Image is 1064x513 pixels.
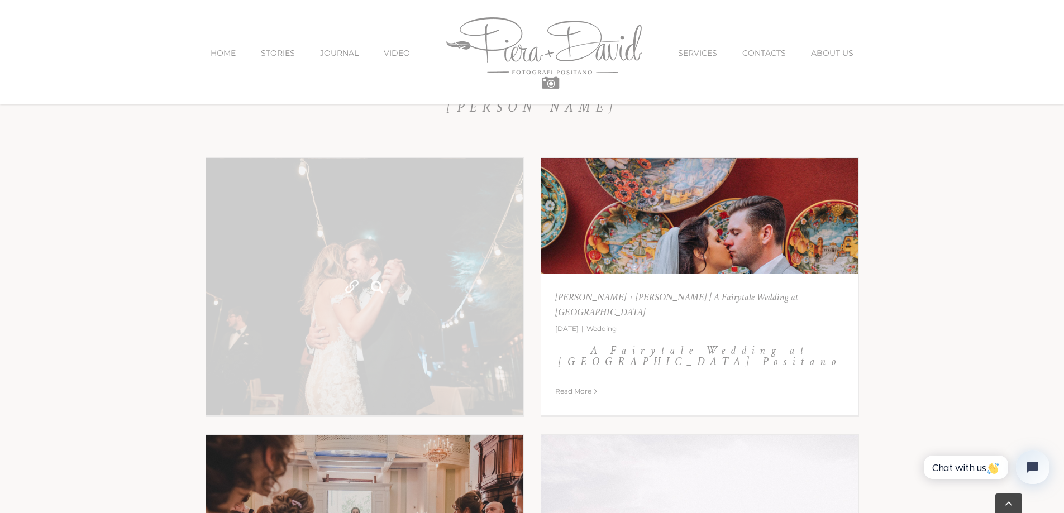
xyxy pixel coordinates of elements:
a: Wedding [586,324,617,333]
h6: [PERSON_NAME] [206,100,859,114]
a: Dave + Ally | A Dolce Vita Wedding at Hotel Santa Caterina, Amalfi [206,158,523,416]
a: STORIES [261,30,295,76]
span: STORIES [261,49,295,57]
span: SERVICES [678,49,717,57]
a: [PERSON_NAME] + Ally | A Dolce Vita Wedding at [GEOGRAPHIC_DATA], [GEOGRAPHIC_DATA] [342,277,362,297]
span: CONTACTS [742,49,786,57]
iframe: Tidio Chat [906,435,1064,513]
a: Gallery [367,277,387,297]
span: | [579,324,586,333]
a: SERVICES [678,30,717,76]
span: HOME [211,49,236,57]
a: VIDEO [384,30,410,76]
a: CONTACTS [742,30,786,76]
span: JOURNAL [320,49,359,57]
a: More on Matt + Katie | A Fairytale Wedding at Villa Magia Positano [555,387,591,395]
span: ABOUT US [811,49,853,57]
a: Matt + Katie | A Fairytale Wedding at Villa Magia Positano [541,158,858,416]
a: ABOUT US [811,30,853,76]
a: HOME [211,30,236,76]
a: JOURNAL [320,30,359,76]
span: VIDEO [384,49,410,57]
h6: A Fairytale Wedding at [GEOGRAPHIC_DATA] Positano [555,345,844,367]
img: Piera Plus David Photography Positano Logo [446,17,642,89]
a: [PERSON_NAME] + [PERSON_NAME] | A Fairytale Wedding at [GEOGRAPHIC_DATA] [555,293,798,318]
span: [DATE] [555,324,579,333]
